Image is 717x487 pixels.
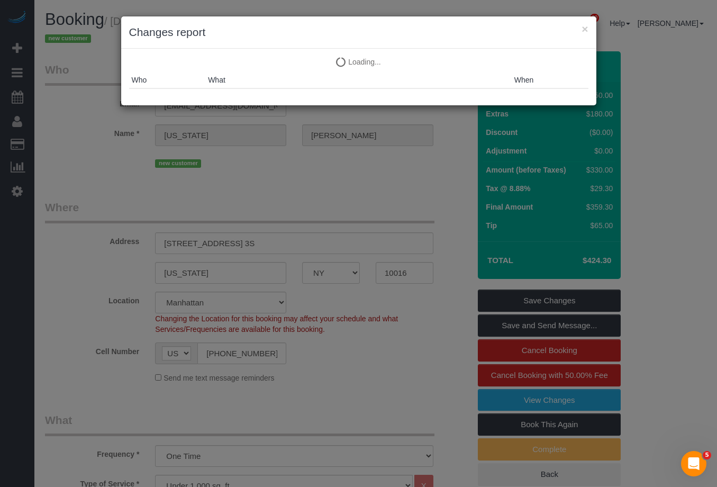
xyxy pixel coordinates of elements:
p: Loading... [129,57,588,67]
th: What [205,72,512,88]
button: × [582,23,588,34]
span: 5 [703,451,711,459]
th: Who [129,72,206,88]
sui-modal: Changes report [121,16,596,105]
h3: Changes report [129,24,588,40]
iframe: Intercom live chat [681,451,706,476]
th: When [512,72,588,88]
